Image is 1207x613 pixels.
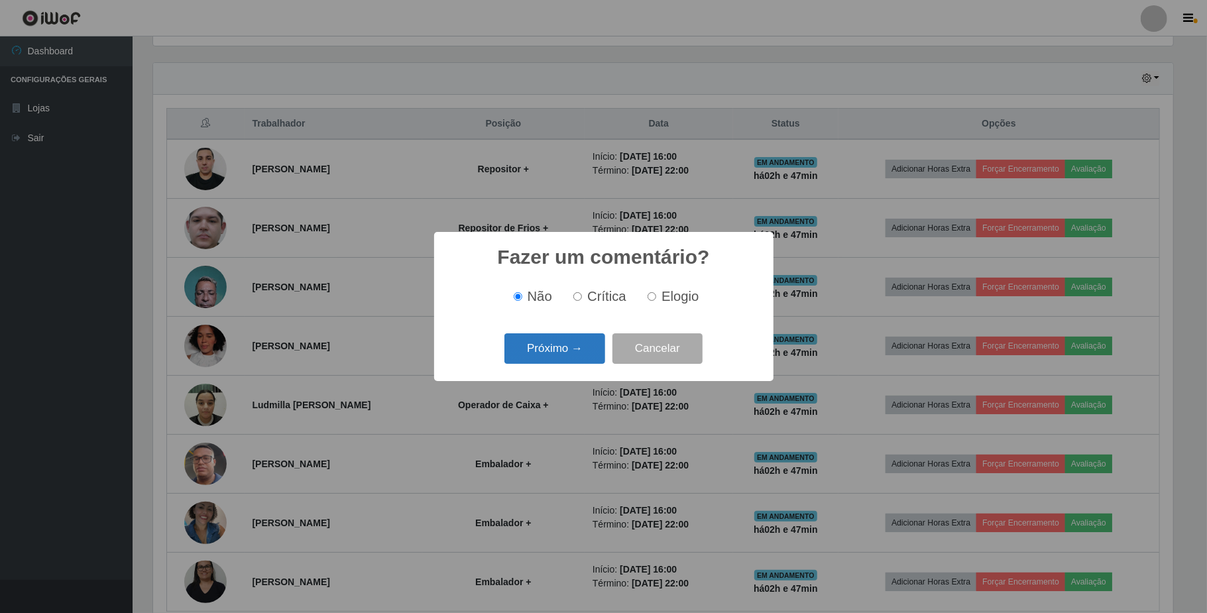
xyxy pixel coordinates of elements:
h2: Fazer um comentário? [497,245,709,269]
button: Próximo → [504,333,605,364]
input: Elogio [648,292,656,301]
span: Crítica [587,289,626,304]
input: Crítica [573,292,582,301]
input: Não [514,292,522,301]
span: Não [528,289,552,304]
span: Elogio [661,289,699,304]
button: Cancelar [612,333,703,364]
